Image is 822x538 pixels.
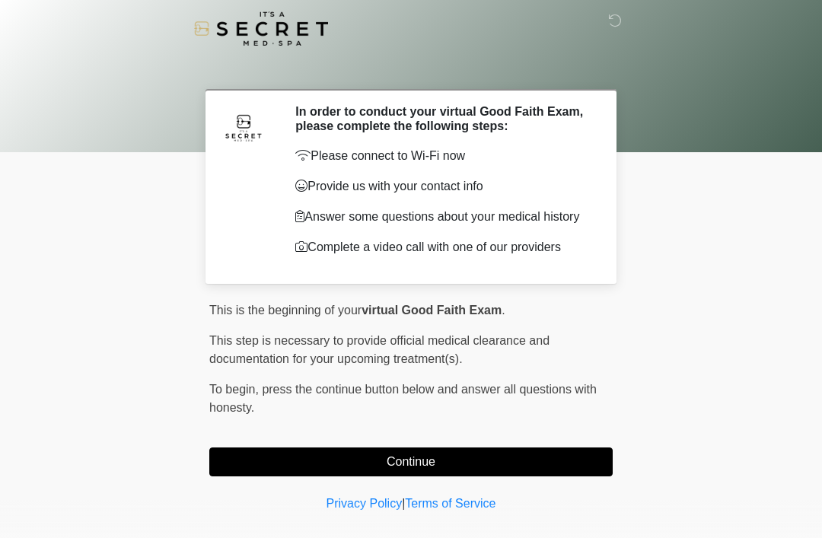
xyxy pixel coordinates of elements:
[295,147,590,165] p: Please connect to Wi-Fi now
[295,238,590,256] p: Complete a video call with one of our providers
[502,304,505,317] span: .
[209,383,262,396] span: To begin,
[295,104,590,133] h2: In order to conduct your virtual Good Faith Exam, please complete the following steps:
[402,497,405,510] a: |
[209,383,597,414] span: press the continue button below and answer all questions with honesty.
[405,497,495,510] a: Terms of Service
[295,208,590,226] p: Answer some questions about your medical history
[209,334,550,365] span: This step is necessary to provide official medical clearance and documentation for your upcoming ...
[198,55,624,83] h1: ‎ ‎
[209,447,613,476] button: Continue
[327,497,403,510] a: Privacy Policy
[194,11,328,46] img: It's A Secret Med Spa Logo
[362,304,502,317] strong: virtual Good Faith Exam
[295,177,590,196] p: Provide us with your contact info
[221,104,266,150] img: Agent Avatar
[209,304,362,317] span: This is the beginning of your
